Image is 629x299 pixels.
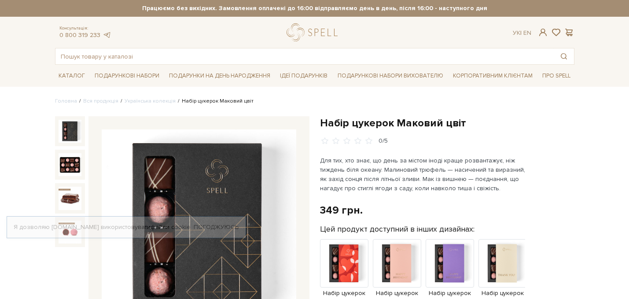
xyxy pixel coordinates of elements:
[539,69,574,83] a: Про Spell
[320,203,363,217] div: 349 грн.
[426,239,474,288] img: Продукт
[334,68,447,83] a: Подарункові набори вихователю
[83,98,118,104] a: Вся продукція
[523,29,531,37] a: En
[55,48,554,64] input: Пошук товару у каталозі
[554,48,574,64] button: Пошук товару у каталозі
[449,68,536,83] a: Корпоративним клієнтам
[320,239,368,288] img: Продукт
[59,120,81,143] img: Набір цукерок Маковий цвіт
[55,98,77,104] a: Головна
[59,153,81,176] img: Набір цукерок Маковий цвіт
[103,31,111,39] a: telegram
[59,26,111,31] span: Консультація:
[276,69,331,83] a: Ідеї подарунків
[55,69,88,83] a: Каталог
[320,156,526,193] p: Для тих, хто знає, що день за містом іноді краще розвантажує, ніж тиждень біля океану. Малиновий ...
[478,239,527,288] img: Продукт
[151,223,191,231] a: файли cookie
[513,29,531,37] div: Ук
[166,69,274,83] a: Подарунки на День народження
[91,69,163,83] a: Подарункові набори
[125,98,176,104] a: Українська колекція
[59,187,81,210] img: Набір цукерок Маковий цвіт
[373,239,421,288] img: Продукт
[55,4,574,12] strong: Працюємо без вихідних. Замовлення оплачені до 16:00 відправляємо день в день, після 16:00 - насту...
[520,29,522,37] span: |
[320,116,574,130] h1: Набір цукерок Маковий цвіт
[176,97,254,105] li: Набір цукерок Маковий цвіт
[320,224,475,234] label: Цей продукт доступний в інших дизайнах:
[287,23,342,41] a: logo
[194,223,239,231] a: Погоджуюсь
[7,223,246,231] div: Я дозволяю [DOMAIN_NAME] використовувати
[59,31,100,39] a: 0 800 319 233
[379,137,388,145] div: 0/5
